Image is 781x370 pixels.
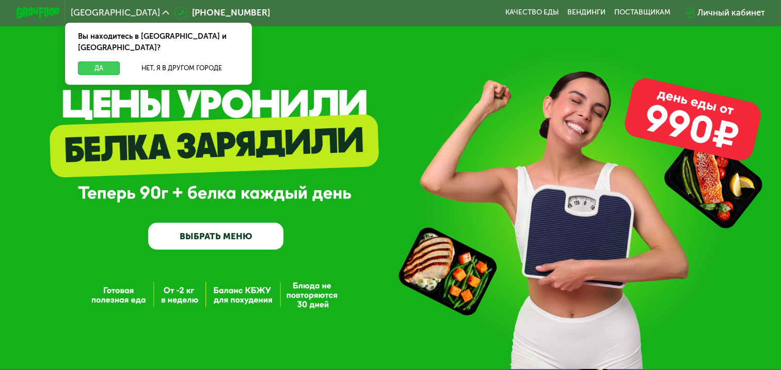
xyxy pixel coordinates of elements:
[614,8,671,17] div: поставщикам
[78,61,120,74] button: Да
[124,61,239,74] button: Нет, я в другом городе
[148,223,283,250] a: ВЫБРАТЬ МЕНЮ
[174,6,270,19] a: [PHONE_NUMBER]
[697,6,764,19] div: Личный кабинет
[65,23,251,62] div: Вы находитесь в [GEOGRAPHIC_DATA] и [GEOGRAPHIC_DATA]?
[567,8,605,17] a: Вендинги
[71,8,160,17] span: [GEOGRAPHIC_DATA]
[505,8,559,17] a: Качество еды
